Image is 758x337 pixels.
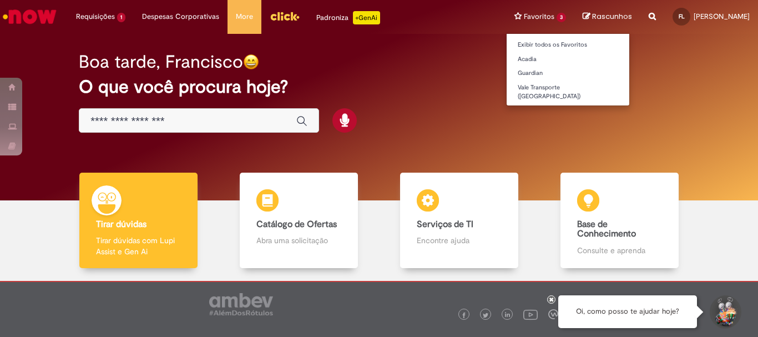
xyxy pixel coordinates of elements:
button: Iniciar Conversa de Suporte [708,295,741,329]
img: logo_footer_ambev_rotulo_gray.png [209,293,273,315]
a: Tirar dúvidas Tirar dúvidas com Lupi Assist e Gen Ai [58,173,219,269]
img: ServiceNow [1,6,58,28]
span: Despesas Corporativas [142,11,219,22]
img: logo_footer_workplace.png [548,309,558,319]
img: logo_footer_facebook.png [461,313,467,318]
div: Oi, como posso te ajudar hoje? [558,295,697,328]
a: Base de Conhecimento Consulte e aprenda [539,173,700,269]
span: 1 [117,13,125,22]
span: FL [679,13,685,20]
a: Exibir todos os Favoritos [507,39,629,51]
p: Tirar dúvidas com Lupi Assist e Gen Ai [96,235,180,257]
b: Catálogo de Ofertas [256,219,337,230]
a: Guardian [507,67,629,79]
div: Padroniza [316,11,380,24]
img: click_logo_yellow_360x200.png [270,8,300,24]
img: logo_footer_linkedin.png [505,312,511,319]
span: Requisições [76,11,115,22]
a: Rascunhos [583,12,632,22]
img: logo_footer_youtube.png [523,307,538,321]
h2: O que você procura hoje? [79,77,679,97]
p: +GenAi [353,11,380,24]
img: happy-face.png [243,54,259,70]
img: logo_footer_twitter.png [483,313,488,318]
a: Acadia [507,53,629,66]
a: Serviços de TI Encontre ajuda [379,173,539,269]
b: Base de Conhecimento [577,219,636,240]
b: Serviços de TI [417,219,473,230]
b: Tirar dúvidas [96,219,146,230]
p: Consulte e aprenda [577,245,661,256]
span: Favoritos [524,11,554,22]
a: Catálogo de Ofertas Abra uma solicitação [219,173,379,269]
span: More [236,11,253,22]
span: [PERSON_NAME] [694,12,750,21]
a: Vale Transporte ([GEOGRAPHIC_DATA]) [507,82,629,102]
ul: Favoritos [506,33,630,106]
span: 3 [557,13,566,22]
h2: Boa tarde, Francisco [79,52,243,72]
p: Abra uma solicitação [256,235,341,246]
p: Encontre ajuda [417,235,501,246]
span: Rascunhos [592,11,632,22]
